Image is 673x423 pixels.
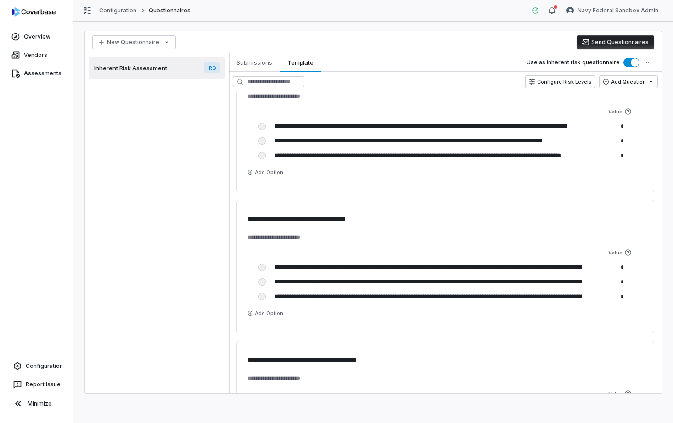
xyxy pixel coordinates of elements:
span: IRQ [204,62,220,73]
button: Send Questionnaires [577,35,654,49]
span: Navy Federal Sandbox Admin [578,7,658,14]
button: More actions [640,54,657,71]
span: Value [608,249,645,256]
a: Configuration [4,358,69,374]
a: Assessments [2,65,71,82]
a: Configuration [99,7,137,14]
img: Navy Federal Sandbox Admin avatar [566,7,574,14]
button: Configure Risk Levels [525,75,595,88]
button: Minimize [4,395,69,413]
button: New Questionnaire [92,35,176,49]
span: Questionnaires [149,7,191,14]
label: Use as inherent risk questionnaire [527,59,620,66]
img: logo-D7KZi-bG.svg [12,7,56,17]
button: Report Issue [4,376,69,393]
button: Navy Federal Sandbox Admin avatarNavy Federal Sandbox Admin [561,4,664,17]
button: Add Option [244,167,287,178]
a: Inherent Risk AssessmentIRQ [89,57,225,79]
span: Value [608,390,645,397]
span: Submissions [233,56,276,68]
button: Add Option [244,308,287,319]
button: Add Question [599,75,658,88]
a: Vendors [2,47,71,63]
span: Value [608,108,645,115]
span: Template [284,56,317,68]
a: Overview [2,28,71,45]
span: Inherent Risk Assessment [94,64,167,72]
